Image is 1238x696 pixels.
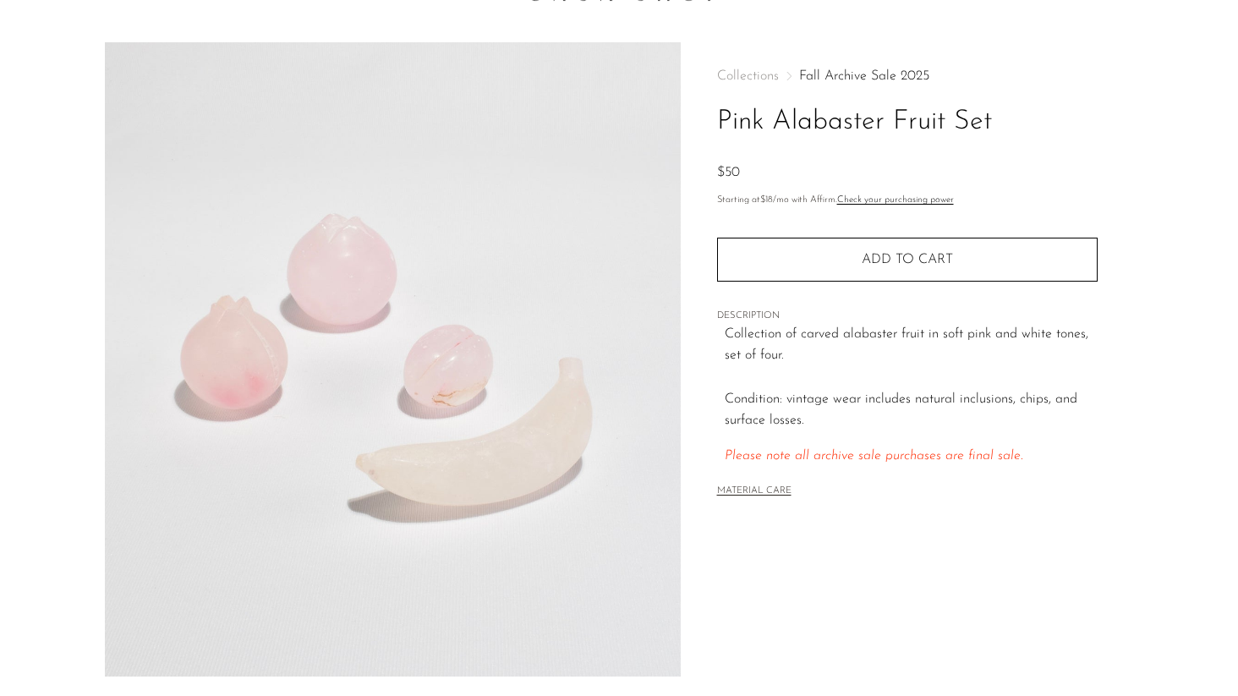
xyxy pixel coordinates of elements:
span: DESCRIPTION [717,309,1098,324]
a: Fall Archive Sale 2025 [799,69,929,83]
img: Pink Alabaster Fruit Set [105,42,681,677]
span: Add to cart [862,253,953,266]
button: MATERIAL CARE [717,485,792,498]
span: Collection of carved alabaster fruit in soft pink and white tones, set of four. Condition: vintag... [725,327,1088,427]
h1: Pink Alabaster Fruit Set [717,101,1098,144]
a: Check your purchasing power - Learn more about Affirm Financing (opens in modal) [837,195,954,205]
nav: Breadcrumbs [717,69,1098,83]
button: Add to cart [717,238,1098,282]
span: $50 [717,166,740,179]
em: Please note all archive sale purchases are final sale. [725,449,1023,463]
p: Starting at /mo with Affirm. [717,193,1098,208]
span: $18 [760,195,773,205]
span: Collections [717,69,779,83]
